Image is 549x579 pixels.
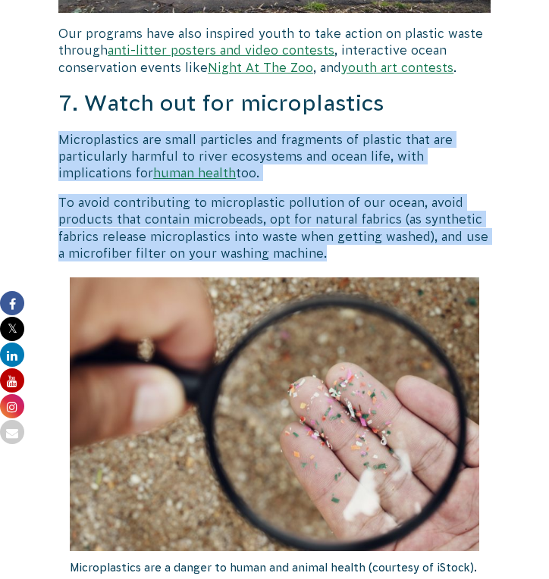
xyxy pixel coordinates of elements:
[58,88,491,119] h3: 7. Watch out for microplastics
[208,61,313,74] a: Night At The Zoo
[58,194,491,262] p: To avoid contributing to microplastic pollution of our ocean, avoid products that contain microbe...
[153,166,236,180] a: human health
[58,25,491,76] p: Our programs have also inspired youth to take action on plastic waste through , interactive ocean...
[108,43,334,57] a: anti-litter posters and video contests
[341,61,453,74] a: youth art contests
[58,131,491,182] p: Microplastics are small particles and fragments of plastic that are particularly harmful to river...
